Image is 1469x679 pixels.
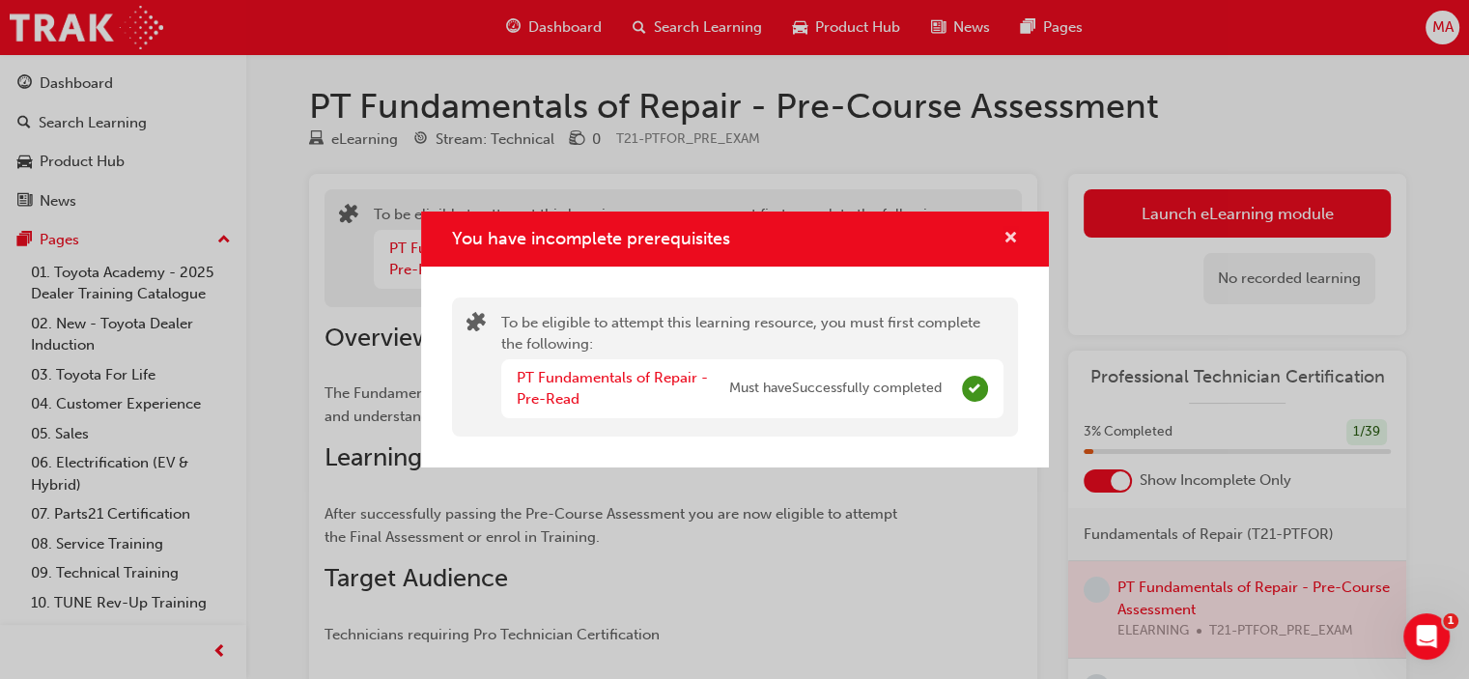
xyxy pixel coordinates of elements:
[466,314,486,336] span: puzzle-icon
[1403,613,1450,660] iframe: Intercom live chat
[501,312,1003,422] div: To be eligible to attempt this learning resource, you must first complete the following:
[729,378,942,400] span: Must have Successfully completed
[421,212,1049,467] div: You have incomplete prerequisites
[1003,227,1018,251] button: cross-icon
[452,228,730,249] span: You have incomplete prerequisites
[962,376,988,402] span: Complete
[1003,231,1018,248] span: cross-icon
[1443,613,1458,629] span: 1
[517,369,708,409] a: PT Fundamentals of Repair - Pre-Read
